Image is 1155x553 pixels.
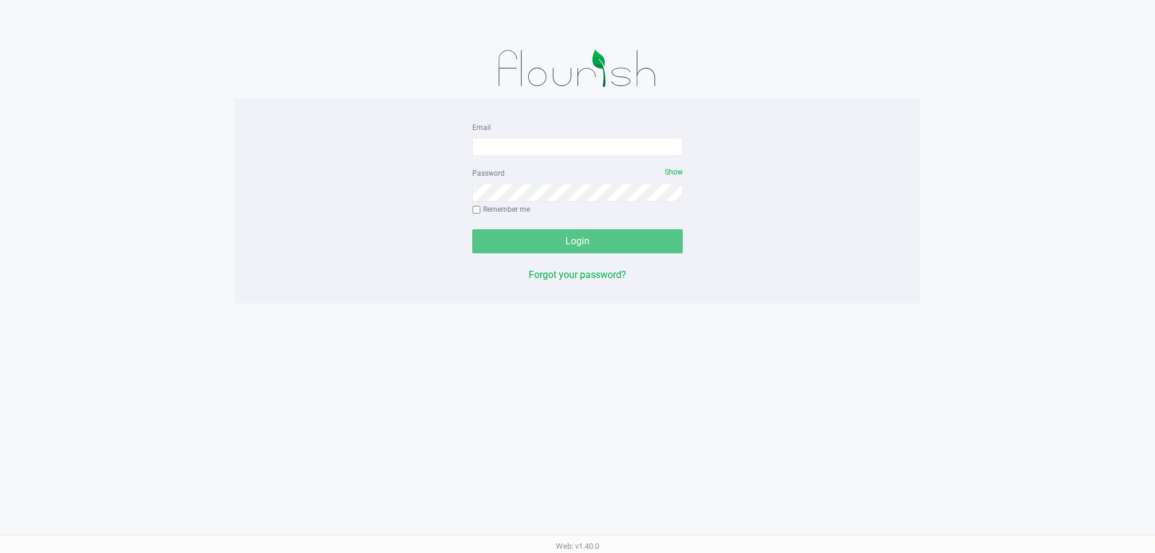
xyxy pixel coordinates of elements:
input: Remember me [472,206,481,214]
span: Show [665,168,683,176]
label: Remember me [472,204,530,215]
button: Forgot your password? [529,268,626,282]
label: Email [472,122,491,133]
label: Password [472,168,505,179]
span: Web: v1.40.0 [556,542,599,551]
